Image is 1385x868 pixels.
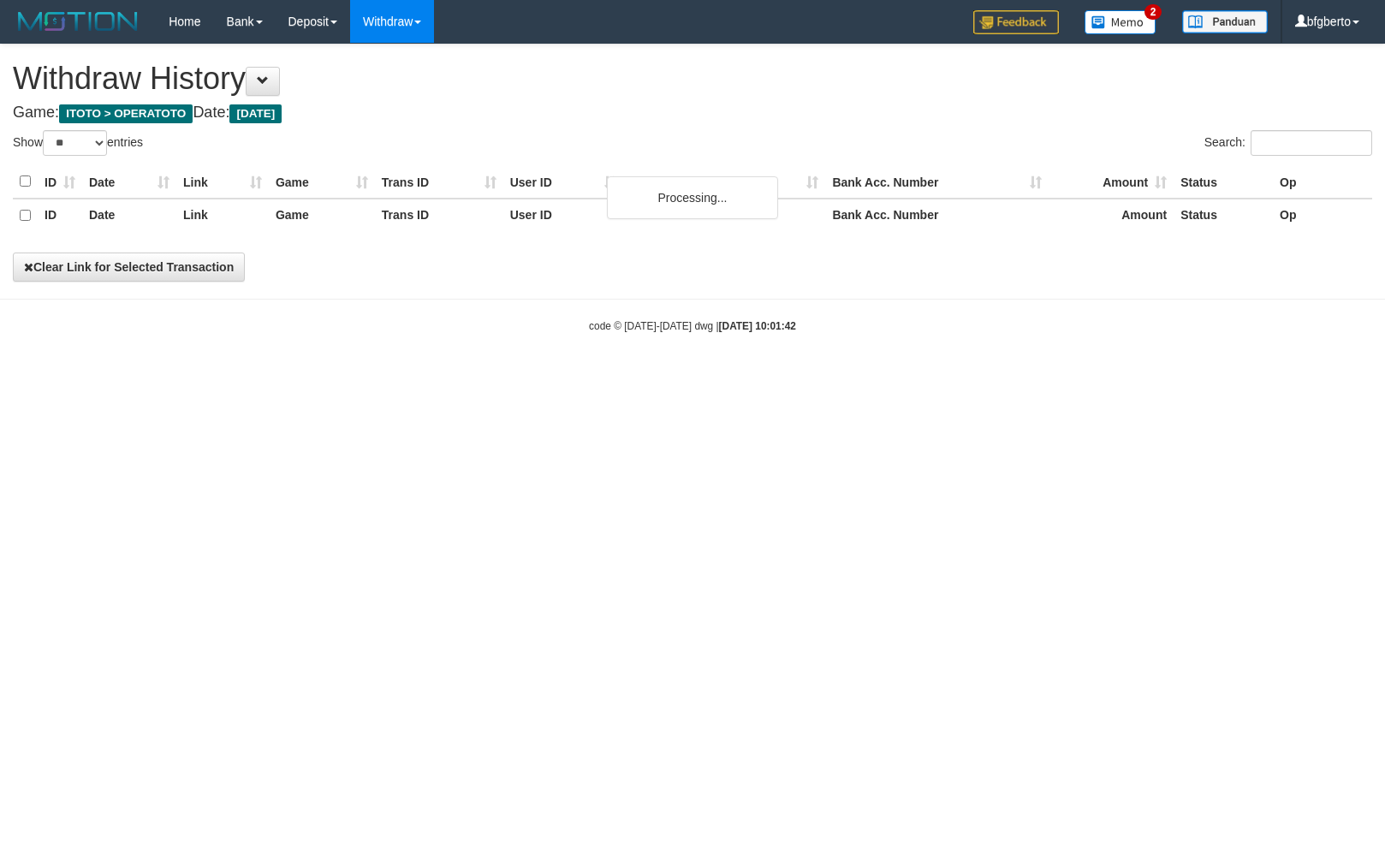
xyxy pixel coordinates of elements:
[13,104,1372,122] h4: Game: Date:
[719,320,796,332] strong: [DATE] 10:01:42
[973,10,1059,34] img: Feedback.jpg
[1273,199,1372,232] th: Op
[375,199,503,232] th: Trans ID
[176,165,269,199] th: Link
[82,165,176,199] th: Date
[13,62,1372,96] h1: Withdraw History
[43,130,107,156] select: Showentries
[1273,165,1372,199] th: Op
[375,165,503,199] th: Trans ID
[13,130,143,156] label: Show entries
[269,199,375,232] th: Game
[1251,130,1372,156] input: Search:
[229,104,282,123] span: [DATE]
[176,199,269,232] th: Link
[1174,199,1273,232] th: Status
[13,253,245,282] button: Clear Link for Selected Transaction
[825,199,1049,232] th: Bank Acc. Number
[1049,199,1174,232] th: Amount
[623,165,826,199] th: Bank Acc. Name
[825,165,1049,199] th: Bank Acc. Number
[38,199,82,232] th: ID
[1174,165,1273,199] th: Status
[1085,10,1156,34] img: Button%20Memo.svg
[269,165,375,199] th: Game
[1204,130,1372,156] label: Search:
[13,9,143,34] img: MOTION_logo.png
[1144,4,1162,20] span: 2
[59,104,193,123] span: ITOTO > OPERATOTO
[38,165,82,199] th: ID
[1049,165,1174,199] th: Amount
[1182,10,1268,33] img: panduan.png
[589,320,796,332] small: code © [DATE]-[DATE] dwg |
[503,165,623,199] th: User ID
[82,199,176,232] th: Date
[503,199,623,232] th: User ID
[607,176,778,219] div: Processing...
